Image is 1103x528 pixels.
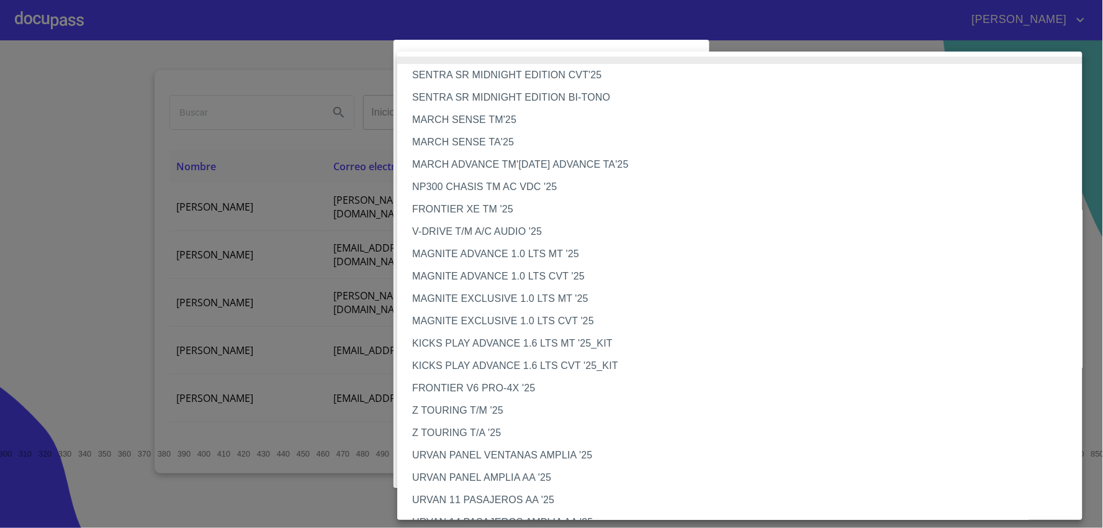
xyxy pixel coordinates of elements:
li: MARCH SENSE TM'25 [397,109,1093,131]
li: KICKS PLAY ADVANCE 1.6 LTS CVT '25_KIT [397,355,1093,377]
li: MAGNITE EXCLUSIVE 1.0 LTS MT '25 [397,288,1093,310]
li: MAGNITE EXCLUSIVE 1.0 LTS CVT '25 [397,310,1093,332]
li: SENTRA SR MIDNIGHT EDITION BI-TONO [397,86,1093,109]
li: FRONTIER V6 PRO-4X '25 [397,377,1093,399]
li: MAGNITE ADVANCE 1.0 LTS MT '25 [397,243,1093,265]
li: V-DRIVE T/M A/C AUDIO '25 [397,221,1093,243]
li: MARCH ADVANCE TM'[DATE] ADVANCE TA'25 [397,153,1093,176]
li: URVAN PANEL VENTANAS AMPLIA '25 [397,444,1093,467]
li: FRONTIER XE TM '25 [397,198,1093,221]
li: KICKS PLAY ADVANCE 1.6 LTS MT '25_KIT [397,332,1093,355]
li: URVAN 11 PASAJEROS AA '25 [397,489,1093,511]
li: SENTRA SR MIDNIGHT EDITION CVT'25 [397,64,1093,86]
li: URVAN PANEL AMPLIA AA '25 [397,467,1093,489]
li: MAGNITE ADVANCE 1.0 LTS CVT '25 [397,265,1093,288]
li: MARCH SENSE TA'25 [397,131,1093,153]
li: NP300 CHASIS TM AC VDC '25 [397,176,1093,198]
li: Z TOURING T/M '25 [397,399,1093,422]
li: Z TOURING T/A '25 [397,422,1093,444]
